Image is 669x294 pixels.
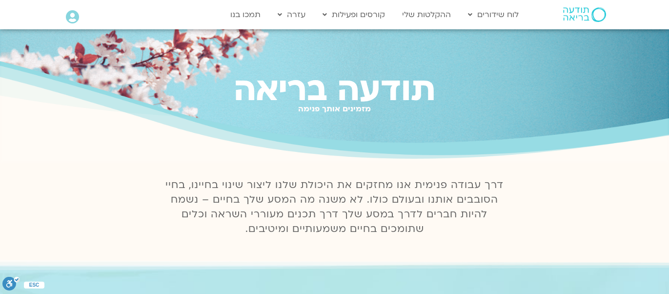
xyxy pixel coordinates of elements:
a: ההקלטות שלי [397,5,456,24]
img: תודעה בריאה [563,7,606,22]
a: עזרה [273,5,310,24]
a: קורסים ופעילות [318,5,390,24]
a: תמכו בנו [225,5,265,24]
p: דרך עבודה פנימית אנו מחזקים את היכולת שלנו ליצור שינוי בחיינו, בחיי הסובבים אותנו ובעולם כולו. לא... [160,178,509,236]
a: לוח שידורים [463,5,524,24]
